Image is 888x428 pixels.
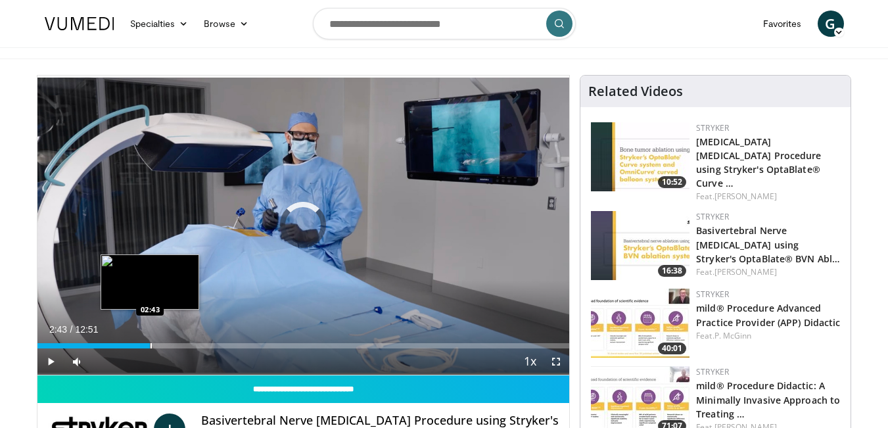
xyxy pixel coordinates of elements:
a: 10:52 [591,122,689,191]
a: [PERSON_NAME] [714,191,777,202]
span: 12:51 [75,324,98,335]
span: 10:52 [658,176,686,188]
div: Feat. [696,266,840,278]
input: Search topics, interventions [313,8,576,39]
a: [PERSON_NAME] [714,266,777,277]
img: image.jpeg [101,254,199,310]
img: VuMedi Logo [45,17,114,30]
button: Mute [64,348,90,375]
span: / [70,324,73,335]
img: 0f0d9d51-420c-42d6-ac87-8f76a25ca2f4.150x105_q85_crop-smart_upscale.jpg [591,122,689,191]
div: Progress Bar [37,343,570,348]
span: 16:38 [658,265,686,277]
span: 2:43 [49,324,67,335]
a: P. McGinn [714,330,752,341]
a: 16:38 [591,211,689,280]
h4: Related Videos [588,83,683,99]
a: [MEDICAL_DATA] [MEDICAL_DATA] Procedure using Stryker's OptaBlate® Curve … [696,135,821,189]
a: Stryker [696,122,729,133]
a: Favorites [755,11,810,37]
a: mild® Procedure Advanced Practice Provider (APP) Didactic [696,302,840,328]
a: Basivertebral Nerve [MEDICAL_DATA] using Stryker's OptaBlate® BVN Abl… [696,224,840,264]
a: Stryker [696,289,729,300]
a: mild® Procedure Didactic: A Minimally Invasive Approach to Treating … [696,379,840,419]
button: Playback Rate [517,348,543,375]
img: 4f822da0-6aaa-4e81-8821-7a3c5bb607c6.150x105_q85_crop-smart_upscale.jpg [591,289,689,358]
span: 40:01 [658,343,686,354]
a: Stryker [696,366,729,377]
div: Feat. [696,191,840,202]
a: 40:01 [591,289,689,358]
a: Specialties [122,11,197,37]
a: Browse [196,11,256,37]
a: Stryker [696,211,729,222]
video-js: Video Player [37,76,570,375]
img: efc84703-49da-46b6-9c7b-376f5723817c.150x105_q85_crop-smart_upscale.jpg [591,211,689,280]
a: G [818,11,844,37]
button: Play [37,348,64,375]
button: Fullscreen [543,348,569,375]
div: Feat. [696,330,840,342]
